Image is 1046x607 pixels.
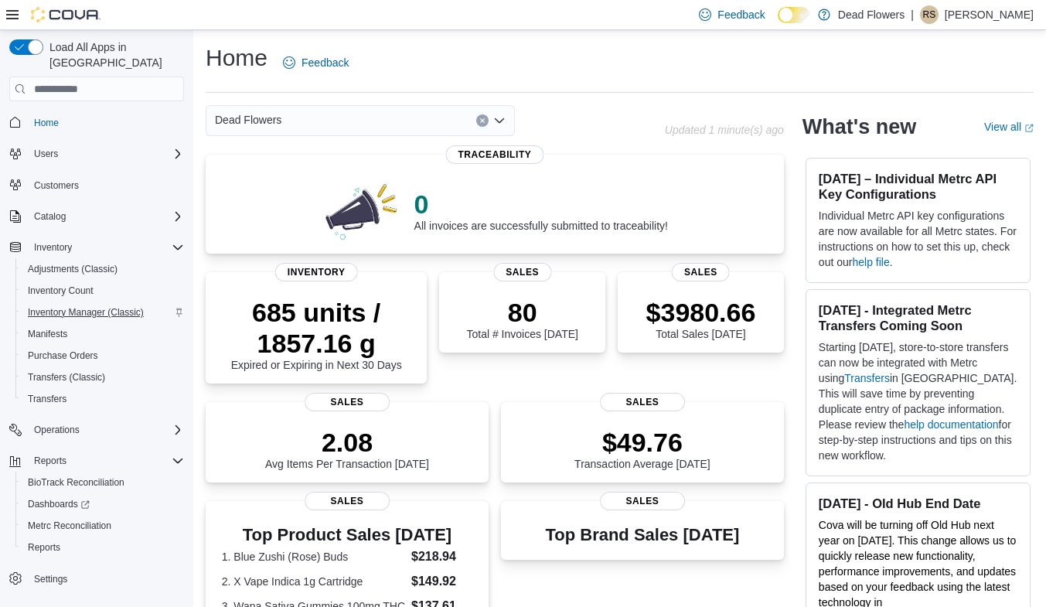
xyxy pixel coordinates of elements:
p: $49.76 [574,427,710,458]
span: Metrc Reconciliation [28,520,111,532]
button: Inventory Count [15,280,190,302]
span: Inventory [34,241,72,254]
dt: 2. X Vape Indica 1g Cartridge [222,574,405,589]
span: Manifests [28,328,67,340]
a: Customers [28,176,85,195]
div: Total # Invoices [DATE] [466,297,578,340]
button: Metrc Reconciliation [15,515,190,537]
span: Inventory Count [22,281,184,300]
img: Cova [31,7,101,22]
span: Reports [28,541,60,554]
a: Dashboards [22,495,96,513]
button: Settings [3,568,190,590]
button: Users [3,143,190,165]
button: Purchase Orders [15,345,190,367]
span: Home [34,117,59,129]
a: Reports [22,538,66,557]
p: Starting [DATE], store-to-store transfers can now be integrated with Metrc using in [GEOGRAPHIC_D... [819,339,1017,463]
button: Inventory [3,237,190,258]
button: Adjustments (Classic) [15,258,190,280]
span: Home [28,112,184,131]
span: Load All Apps in [GEOGRAPHIC_DATA] [43,39,184,70]
h3: [DATE] - Old Hub End Date [819,496,1017,511]
a: help documentation [904,418,998,431]
svg: External link [1024,124,1034,133]
span: Catalog [34,210,66,223]
span: Dead Flowers [215,111,281,129]
p: 685 units / 1857.16 g [218,297,414,359]
div: Robert Salvatori [920,5,939,24]
a: Settings [28,570,73,588]
span: Feedback [302,55,349,70]
span: Inventory [28,238,184,257]
button: Clear input [476,114,489,127]
p: Individual Metrc API key configurations are now available for all Metrc states. For instructions ... [819,208,1017,270]
span: Adjustments (Classic) [22,260,184,278]
span: Sales [672,263,730,281]
button: Reports [3,450,190,472]
a: Manifests [22,325,73,343]
h3: Top Brand Sales [DATE] [546,526,740,544]
p: $3980.66 [646,297,756,328]
span: Transfers [28,393,66,405]
span: Operations [28,421,184,439]
button: Inventory [28,238,78,257]
a: Dashboards [15,493,190,515]
span: Inventory Count [28,285,94,297]
dd: $218.94 [411,547,472,566]
button: Operations [28,421,86,439]
span: Metrc Reconciliation [22,517,184,535]
button: Transfers (Classic) [15,367,190,388]
button: Users [28,145,64,163]
a: Transfers [844,372,890,384]
a: Feedback [277,47,355,78]
span: Inventory [275,263,358,281]
span: Dark Mode [778,23,779,24]
h3: Top Product Sales [DATE] [222,526,472,544]
p: | [911,5,914,24]
button: Manifests [15,323,190,345]
span: Feedback [717,7,765,22]
p: 0 [414,189,668,220]
span: Customers [28,176,184,195]
button: Open list of options [493,114,506,127]
button: Catalog [3,206,190,227]
a: help file [852,256,889,268]
span: Transfers (Classic) [22,368,184,387]
span: Manifests [22,325,184,343]
button: Transfers [15,388,190,410]
dt: 1. Blue Zushi (Rose) Buds [222,549,405,564]
h1: Home [206,43,267,73]
p: [PERSON_NAME] [945,5,1034,24]
span: Dashboards [22,495,184,513]
img: 0 [322,179,402,241]
p: 2.08 [265,427,429,458]
span: Reports [34,455,66,467]
a: Inventory Count [22,281,100,300]
span: Sales [600,393,685,411]
a: Purchase Orders [22,346,104,365]
span: Catalog [28,207,184,226]
span: BioTrack Reconciliation [22,473,184,492]
div: Avg Items Per Transaction [DATE] [265,427,429,470]
h3: [DATE] – Individual Metrc API Key Configurations [819,171,1017,202]
a: View allExternal link [984,121,1034,133]
a: Adjustments (Classic) [22,260,124,278]
span: Sales [305,393,390,411]
span: Customers [34,179,79,192]
a: Transfers (Classic) [22,368,111,387]
span: Reports [28,452,184,470]
span: Users [34,148,58,160]
span: Dashboards [28,498,90,510]
div: Expired or Expiring in Next 30 Days [218,297,414,371]
h2: What's new [802,114,916,139]
div: Transaction Average [DATE] [574,427,710,470]
button: Reports [15,537,190,558]
dd: $149.92 [411,572,472,591]
span: Adjustments (Classic) [28,263,118,275]
span: Settings [28,569,184,588]
span: Sales [493,263,551,281]
button: BioTrack Reconciliation [15,472,190,493]
p: 80 [466,297,578,328]
span: Transfers [22,390,184,408]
